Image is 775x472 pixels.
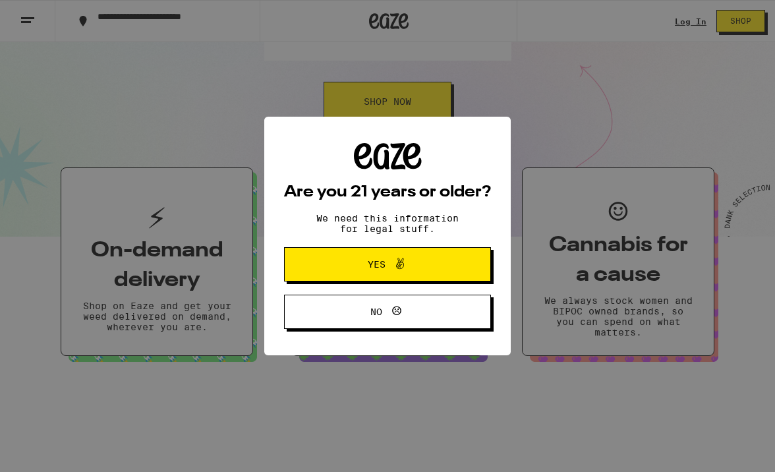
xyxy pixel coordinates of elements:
[8,9,95,20] span: Hi. Need any help?
[368,260,386,269] span: Yes
[284,295,491,329] button: No
[284,247,491,281] button: Yes
[305,213,470,234] p: We need this information for legal stuff.
[284,185,491,200] h2: Are you 21 years or older?
[370,307,382,316] span: No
